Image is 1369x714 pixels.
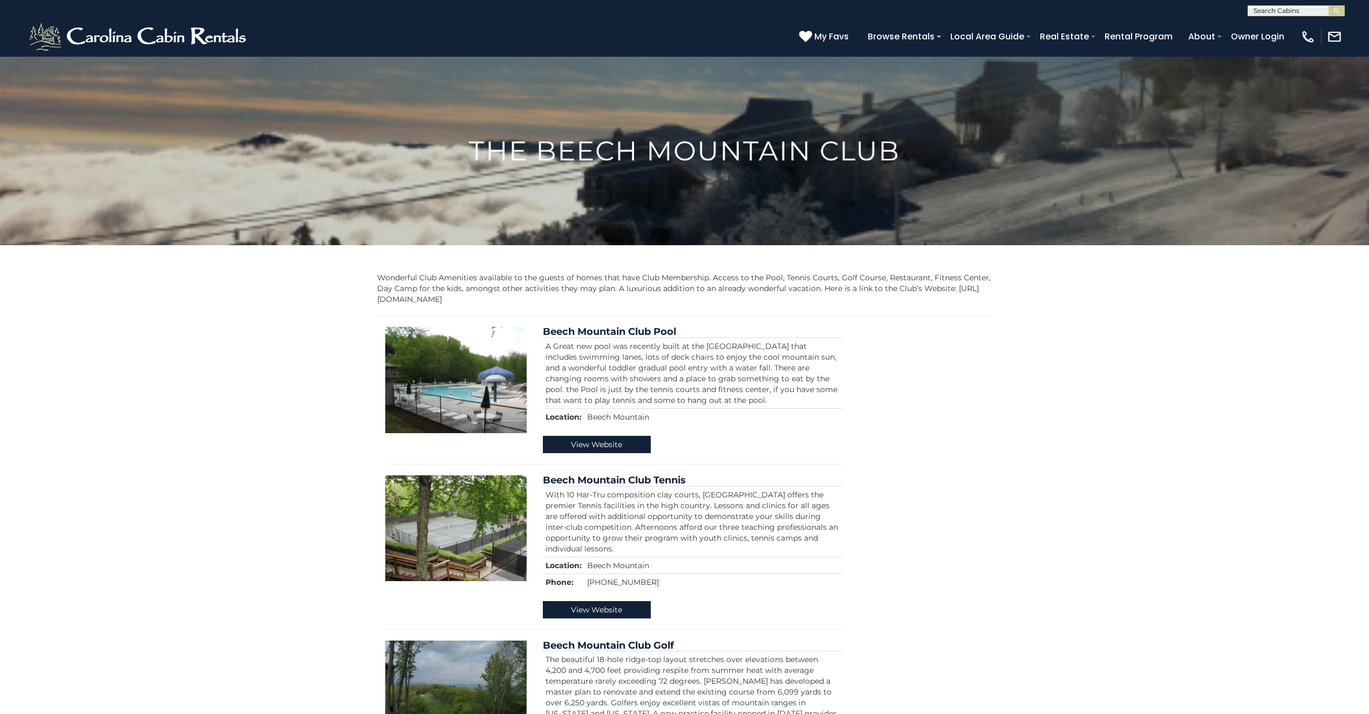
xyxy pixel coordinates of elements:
a: Real Estate [1034,27,1094,46]
a: Beech Mountain Club Tennis [543,474,686,486]
td: A Great new pool was recently built at the [GEOGRAPHIC_DATA] that includes swimming lanes, lots o... [543,338,842,408]
a: Rental Program [1099,27,1178,46]
td: Beech Mountain [584,408,842,425]
a: View Website [543,436,651,453]
td: Beech Mountain [584,557,842,574]
strong: Location: [546,561,582,570]
img: Beech Mountain Club Pool [385,327,527,433]
img: Beech Mountain Club Tennis [385,475,527,582]
img: phone-regular-white.png [1300,29,1316,44]
a: Beech Mountain Club Pool [543,326,676,338]
a: Owner Login [1225,27,1290,46]
img: mail-regular-white.png [1327,29,1342,44]
a: Beech Mountain Club Golf [543,639,674,651]
a: My Favs [799,30,852,44]
a: View Website [543,601,651,618]
p: Wonderful Club Amenities available to the guests of homes that have Club Membership. Access to th... [377,272,992,305]
strong: Phone: [546,577,574,587]
a: Local Area Guide [945,27,1030,46]
img: White-1-2.png [27,21,251,53]
td: With 10 Har-Tru composition clay courts, [GEOGRAPHIC_DATA] offers the premier Tennis facilities i... [543,486,842,557]
span: My Favs [814,30,849,43]
a: Browse Rentals [862,27,940,46]
td: [PHONE_NUMBER] [584,574,842,590]
strong: Location: [546,412,582,422]
a: About [1183,27,1221,46]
